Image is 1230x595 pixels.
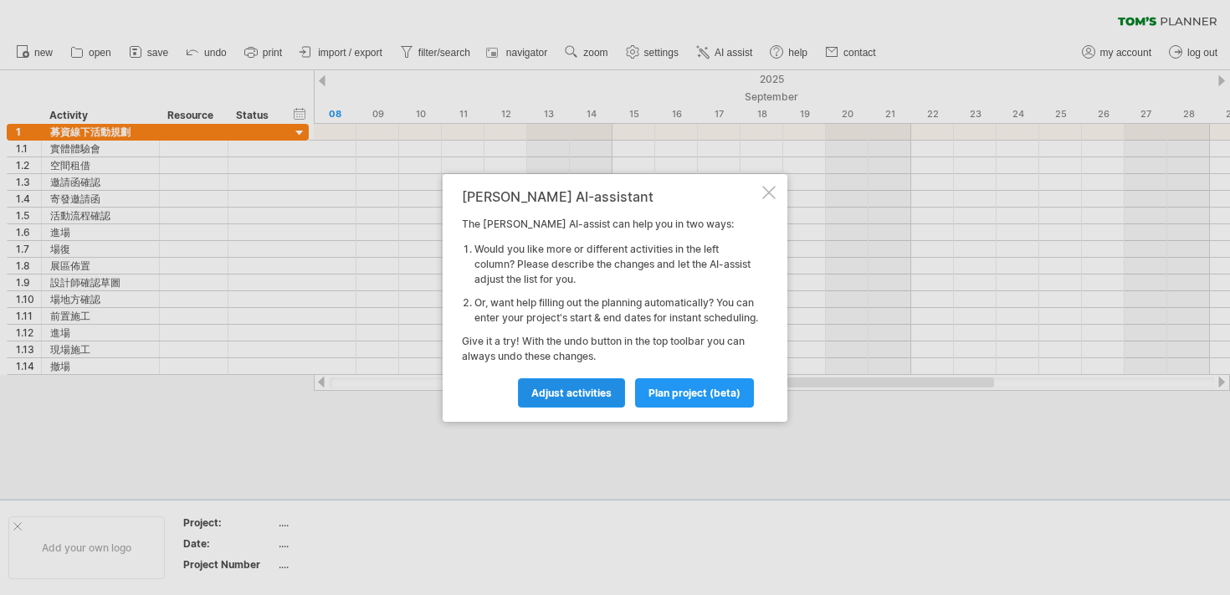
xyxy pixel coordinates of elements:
span: Adjust activities [531,387,612,399]
div: [PERSON_NAME] AI-assistant [462,189,759,204]
li: Would you like more or different activities in the left column? Please describe the changes and l... [474,242,759,287]
li: Or, want help filling out the planning automatically? You can enter your project's start & end da... [474,295,759,326]
div: The [PERSON_NAME] AI-assist can help you in two ways: Give it a try! With the undo button in the ... [462,189,759,407]
span: plan project (beta) [648,387,741,399]
a: Adjust activities [518,378,625,408]
a: plan project (beta) [635,378,754,408]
